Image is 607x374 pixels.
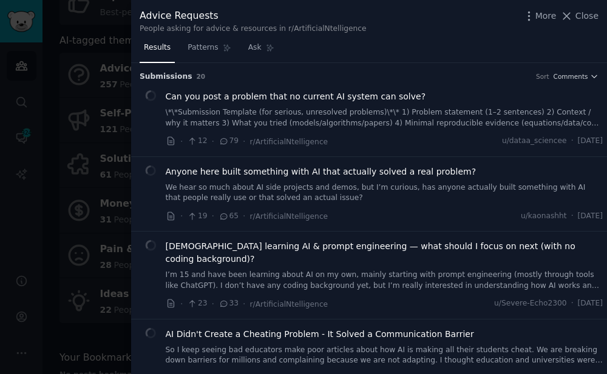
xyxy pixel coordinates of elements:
[183,38,235,63] a: Patterns
[571,211,574,222] span: ·
[166,345,603,366] a: So I keep seeing bad educators make poor articles about how AI is making all their students cheat...
[578,211,603,222] span: [DATE]
[180,210,183,222] span: ·
[554,72,599,81] button: Comments
[219,298,239,309] span: 33
[250,300,328,309] span: r/ArtificialNtelligence
[502,136,567,147] span: u/dataa_sciencee
[536,72,549,81] div: Sort
[219,211,239,222] span: 65
[140,38,175,63] a: Results
[180,298,183,310] span: ·
[571,136,574,147] span: ·
[140,8,367,24] div: Advice Requests
[575,10,599,22] span: Close
[554,72,588,81] span: Comments
[494,298,567,309] span: u/Severe-Echo2300
[578,136,603,147] span: [DATE]
[243,135,245,148] span: ·
[521,211,567,222] span: u/kaonashht
[166,107,603,129] a: \*\*Submission Template (for serious, unresolved problems)\*\* 1) Problem statement (1–2 sentence...
[243,210,245,222] span: ·
[250,212,328,221] span: r/ArtificialNtelligence
[187,136,207,147] span: 12
[571,298,574,309] span: ·
[140,72,192,82] span: Submission s
[244,38,279,63] a: Ask
[187,298,207,309] span: 23
[250,138,328,146] span: r/ArtificialNtelligence
[523,10,557,22] button: More
[144,42,171,53] span: Results
[248,42,262,53] span: Ask
[212,135,214,148] span: ·
[166,90,426,103] a: Can you post a problem that no current AI system can solve?
[166,182,603,204] a: We hear so much about AI side projects and demos, but I’m curious, has anyone actually built some...
[212,298,214,310] span: ·
[212,210,214,222] span: ·
[166,165,476,178] a: Anyone here built something with AI that actually solved a real problem?
[535,10,557,22] span: More
[166,328,474,341] a: AI Didn't Create a Cheating Problem - It Solved a Communication Barrier
[197,73,206,80] span: 20
[188,42,218,53] span: Patterns
[578,298,603,309] span: [DATE]
[219,136,239,147] span: 79
[560,10,599,22] button: Close
[180,135,183,148] span: ·
[166,240,603,265] a: [DEMOGRAPHIC_DATA] learning AI & prompt engineering — what should I focus on next (with no coding...
[166,270,603,291] a: I’m 15 and have been learning about AI on my own, mainly starting with prompt engineering (mostly...
[140,24,367,35] div: People asking for advice & resources in r/ArtificialNtelligence
[187,211,207,222] span: 19
[243,298,245,310] span: ·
